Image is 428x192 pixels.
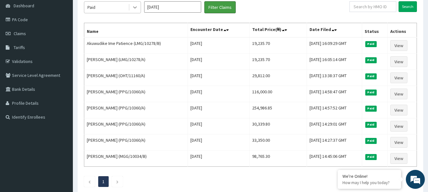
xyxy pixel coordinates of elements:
[399,1,417,12] input: Search
[365,73,377,79] span: Paid
[365,138,377,144] span: Paid
[188,70,249,86] td: [DATE]
[188,54,249,70] td: [DATE]
[307,37,362,54] td: [DATE] 16:09:29 GMT
[84,102,188,118] td: [PERSON_NAME] (PPG/10360/A)
[307,70,362,86] td: [DATE] 13:38:37 GMT
[104,3,119,18] div: Minimize live chat window
[84,134,188,151] td: [PERSON_NAME] (PPG/10360/A)
[87,4,95,10] div: Paid
[204,1,236,13] button: Filter Claims
[249,23,307,38] th: Total Price(₦)
[188,118,249,134] td: [DATE]
[249,86,307,102] td: 116,000.00
[307,54,362,70] td: [DATE] 16:05:14 GMT
[249,151,307,167] td: 98,765.30
[188,86,249,102] td: [DATE]
[307,151,362,167] td: [DATE] 14:45:06 GMT
[249,118,307,134] td: 30,339.80
[12,32,26,47] img: d_794563401_company_1708531726252_794563401
[342,173,396,179] div: We're Online!
[249,134,307,151] td: 33,350.00
[307,102,362,118] td: [DATE] 14:57:52 GMT
[84,70,188,86] td: [PERSON_NAME] (OHT/11160/A)
[249,70,307,86] td: 29,812.00
[307,118,362,134] td: [DATE] 14:29:01 GMT
[387,23,417,38] th: Actions
[342,180,396,185] p: How may I help you today?
[365,122,377,127] span: Paid
[84,37,188,54] td: Akuwudike Ime Patience (LMG/10278/B)
[390,89,407,99] a: View
[188,37,249,54] td: [DATE]
[33,35,106,44] div: Chat with us now
[307,23,362,38] th: Date Filed
[365,41,377,47] span: Paid
[144,1,201,13] input: Select Month and Year
[14,3,34,9] span: Dashboard
[188,102,249,118] td: [DATE]
[188,23,249,38] th: Encounter Date
[365,106,377,111] span: Paid
[188,134,249,151] td: [DATE]
[390,40,407,51] a: View
[84,23,188,38] th: Name
[102,179,105,184] a: Page 1 is your current page
[390,121,407,132] a: View
[307,134,362,151] td: [DATE] 14:27:37 GMT
[365,154,377,160] span: Paid
[249,102,307,118] td: 254,986.85
[362,23,387,38] th: Status
[249,54,307,70] td: 19,235.70
[390,137,407,148] a: View
[307,86,362,102] td: [DATE] 14:58:47 GMT
[37,56,87,120] span: We're online!
[365,90,377,95] span: Paid
[88,179,91,184] a: Previous page
[84,151,188,167] td: [PERSON_NAME] (MGG/10034/B)
[390,153,407,164] a: View
[390,105,407,115] a: View
[390,72,407,83] a: View
[3,126,121,148] textarea: Type your message and hit 'Enter'
[188,151,249,167] td: [DATE]
[365,57,377,63] span: Paid
[84,118,188,134] td: [PERSON_NAME] (PPG/10360/A)
[249,37,307,54] td: 19,235.70
[390,56,407,67] a: View
[84,54,188,70] td: [PERSON_NAME] (LMG/10278/A)
[84,86,188,102] td: [PERSON_NAME] (PPG/10360/A)
[116,179,119,184] a: Next page
[14,45,25,50] span: Tariffs
[14,31,26,36] span: Claims
[349,1,396,12] input: Search by HMO ID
